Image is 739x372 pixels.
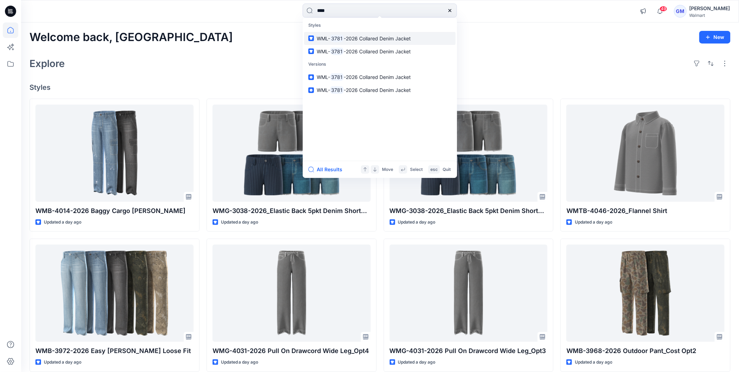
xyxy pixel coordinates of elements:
span: -2026 Collared Denim Jacket [344,35,411,41]
p: Updated a day ago [44,359,81,366]
a: WMG-3038-2026_Elastic Back 5pkt Denim Shorts 3 Inseam [390,105,548,202]
p: WMG-3038-2026_Elastic Back 5pkt Denim Shorts 3 Inseam [390,206,548,216]
p: Quit [443,166,451,173]
mark: 3781 [330,34,344,42]
button: All Results [308,165,347,174]
span: 49 [660,6,667,12]
p: Select [410,166,423,173]
p: Updated a day ago [575,219,612,226]
p: WMG-4031-2026 Pull On Drawcord Wide Leg_Opt4 [213,346,371,356]
div: GM [674,5,687,18]
div: Walmart [690,13,730,18]
p: Updated a day ago [398,219,436,226]
mark: 3781 [330,73,344,81]
p: WMTB-4046-2026_Flannel Shirt [566,206,725,216]
h4: Styles [29,83,731,92]
p: Move [382,166,393,173]
a: WMB-3972-2026 Easy Carpenter Loose Fit [35,245,194,342]
p: WMB-4014-2026 Baggy Cargo [PERSON_NAME] [35,206,194,216]
mark: 3781 [330,86,344,94]
h2: Explore [29,58,65,69]
p: Updated a day ago [221,359,258,366]
h2: Welcome back, [GEOGRAPHIC_DATA] [29,31,233,44]
span: -2026 Collared Denim Jacket [344,74,411,80]
p: Updated a day ago [575,359,612,366]
div: [PERSON_NAME] [690,4,730,13]
a: WMG-4031-2026 Pull On Drawcord Wide Leg_Opt3 [390,245,548,342]
mark: 3781 [330,47,344,55]
a: WML-3781-2026 Collared Denim Jacket [304,32,456,45]
p: esc [430,166,438,173]
span: -2026 Collared Denim Jacket [344,87,411,93]
p: Styles [304,19,456,32]
span: WML- [317,48,330,54]
p: Updated a day ago [44,219,81,226]
a: WMB-4014-2026 Baggy Cargo Jean [35,105,194,202]
a: WML-3781-2026 Collared Denim Jacket [304,45,456,58]
p: Updated a day ago [398,359,436,366]
span: WML- [317,87,330,93]
span: WML- [317,74,330,80]
a: WML-3781-2026 Collared Denim Jacket [304,84,456,97]
a: WMG-4031-2026 Pull On Drawcord Wide Leg_Opt4 [213,245,371,342]
p: WMG-4031-2026 Pull On Drawcord Wide Leg_Opt3 [390,346,548,356]
button: New [699,31,731,44]
p: Versions [304,58,456,71]
p: WMG-3038-2026_Elastic Back 5pkt Denim Shorts 3 Inseam - Cost Opt [213,206,371,216]
span: -2026 Collared Denim Jacket [344,48,411,54]
a: WMB-3968-2026 Outdoor Pant_Cost Opt2 [566,245,725,342]
a: WML-3781-2026 Collared Denim Jacket [304,71,456,84]
span: WML- [317,35,330,41]
p: Updated a day ago [221,219,258,226]
a: WMTB-4046-2026_Flannel Shirt [566,105,725,202]
a: WMG-3038-2026_Elastic Back 5pkt Denim Shorts 3 Inseam - Cost Opt [213,105,371,202]
p: WMB-3968-2026 Outdoor Pant_Cost Opt2 [566,346,725,356]
p: WMB-3972-2026 Easy [PERSON_NAME] Loose Fit [35,346,194,356]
